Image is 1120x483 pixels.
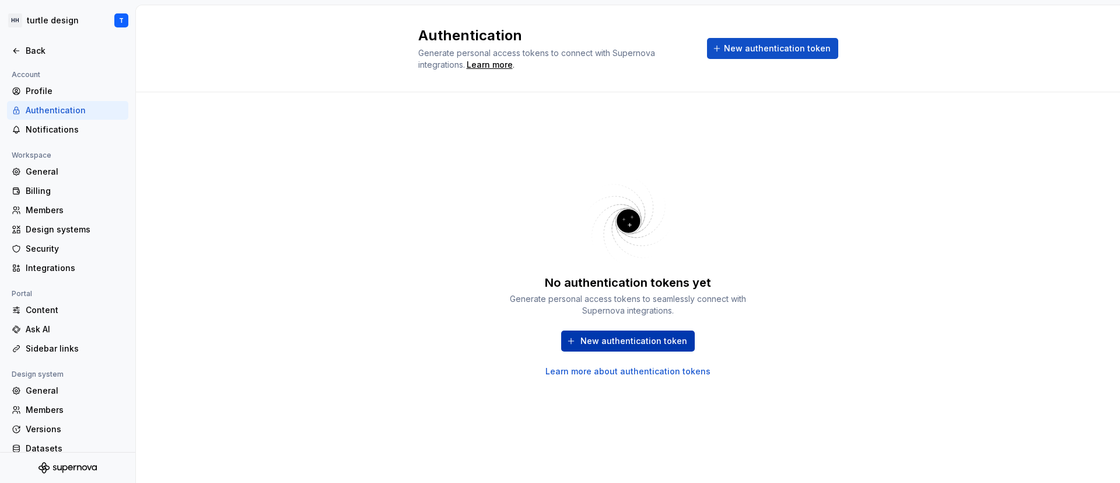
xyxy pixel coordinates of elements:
[26,105,124,116] div: Authentication
[26,185,124,197] div: Billing
[26,443,124,454] div: Datasets
[26,404,124,416] div: Members
[27,15,79,26] div: turtle design
[7,41,128,60] a: Back
[7,148,56,162] div: Workspace
[26,385,124,397] div: General
[26,85,124,97] div: Profile
[26,423,124,435] div: Versions
[580,335,687,347] span: New authentication token
[26,343,124,355] div: Sidebar links
[7,220,128,239] a: Design systems
[7,201,128,220] a: Members
[26,204,124,216] div: Members
[7,68,45,82] div: Account
[2,8,133,33] button: HHturtle designT
[418,26,693,45] h2: Authentication
[7,101,128,120] a: Authentication
[7,259,128,277] a: Integrations
[26,243,124,255] div: Security
[467,59,513,71] a: Learn more
[26,304,124,316] div: Content
[465,61,514,70] span: .
[506,293,751,317] div: Generate personal access tokens to seamlessly connect with Supernova integrations.
[119,16,124,25] div: T
[26,262,124,274] div: Integrations
[7,120,128,139] a: Notifications
[38,462,97,474] svg: Supernova Logo
[7,381,128,400] a: General
[707,38,838,59] button: New authentication token
[26,45,124,57] div: Back
[8,13,22,27] div: HH
[7,320,128,339] a: Ask AI
[7,182,128,200] a: Billing
[545,274,711,291] div: No authentication tokens yet
[7,239,128,258] a: Security
[7,301,128,319] a: Content
[7,420,128,439] a: Versions
[26,124,124,135] div: Notifications
[7,82,128,100] a: Profile
[561,331,695,352] button: New authentication token
[7,401,128,419] a: Members
[26,224,124,235] div: Design systems
[7,339,128,358] a: Sidebar links
[26,324,124,335] div: Ask AI
[26,166,124,178] div: General
[7,439,128,458] a: Datasets
[7,367,68,381] div: Design system
[724,43,831,54] span: New authentication token
[7,162,128,181] a: General
[545,366,710,377] a: Learn more about authentication tokens
[418,48,657,70] span: Generate personal access tokens to connect with Supernova integrations.
[7,287,37,301] div: Portal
